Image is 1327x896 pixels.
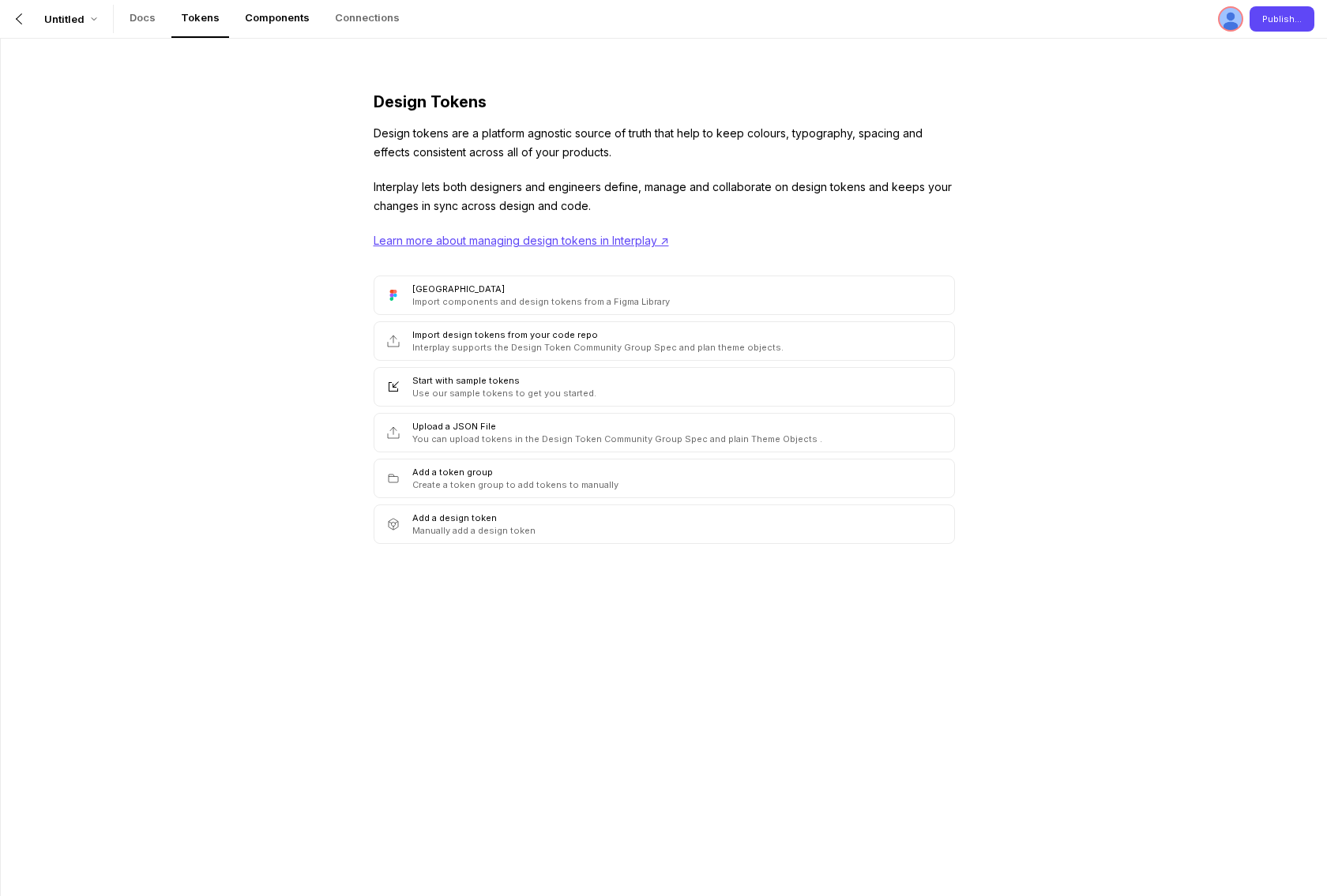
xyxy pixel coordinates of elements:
[181,9,220,25] p: Tokens
[412,420,496,433] div: Upload a JSON File
[374,89,955,114] p: Design Tokens
[412,387,596,399] p: Use our sample tokens to get you started.
[412,341,784,354] p: Interplay supports the Design Token Community Group Spec and plan theme objects.
[335,9,400,25] p: Connections
[245,9,310,25] p: Components
[412,512,497,524] div: Add a design token
[412,466,493,478] div: Add a token group
[412,295,670,308] p: Import components and design tokens from a Figma Library
[130,9,156,25] p: Docs
[412,283,505,295] div: [GEOGRAPHIC_DATA]
[412,374,520,387] div: Start with sample tokens
[374,231,955,250] a: Learn more about managing design tokens in Interplay ↗︎
[1250,6,1314,32] button: Publish...
[412,433,822,445] p: You can upload tokens in the Design Token Community Group Spec and plain Theme Objects .
[412,328,598,341] div: Import design tokens from your code repo
[374,124,955,162] p: Design tokens are a platform agnostic source of truth that help to keep colours, typography, spac...
[44,11,85,27] p: Untitled
[412,524,536,537] p: Manually add a design token
[412,478,618,491] p: Create a token group to add tokens to manually
[374,178,955,216] p: Interplay lets both designers and engineers define, manage and collaborate on design tokens and k...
